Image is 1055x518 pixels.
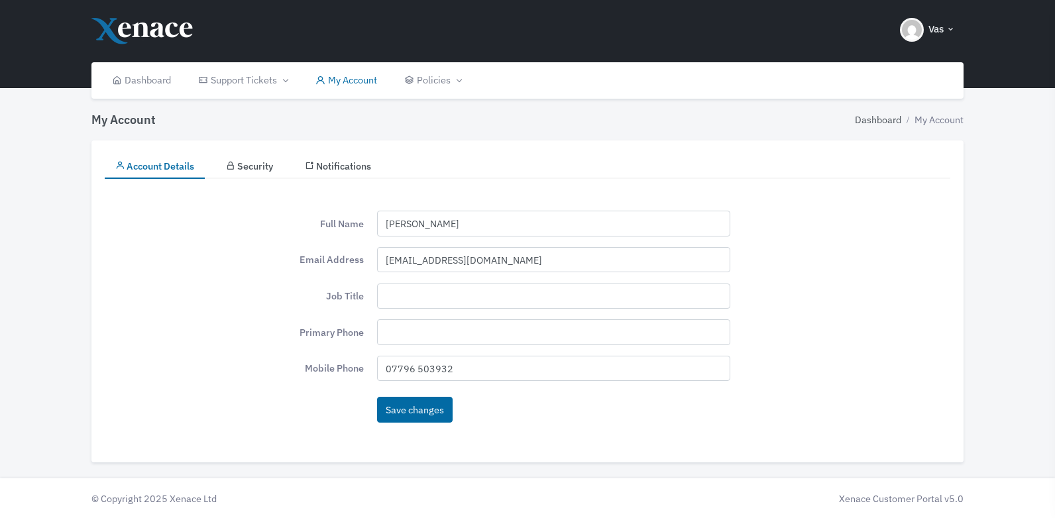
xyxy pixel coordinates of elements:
[127,160,194,172] span: Account Details
[390,62,474,99] a: Policies
[855,113,901,127] a: Dashboard
[98,62,185,99] a: Dashboard
[249,211,370,236] label: Full Name
[249,247,370,273] label: Email Address
[928,22,944,37] span: Vas
[185,62,302,99] a: Support Tickets
[302,62,391,99] a: My Account
[249,356,370,382] label: Mobile Phone
[91,113,156,127] h4: My Account
[534,492,964,506] div: Xenace Customer Portal v5.0
[237,160,273,172] span: Security
[892,7,964,53] button: Vas
[901,113,964,127] li: My Account
[249,284,370,309] label: Job Title
[377,397,453,423] button: Save changes
[249,319,370,345] label: Primary Phone
[900,18,924,42] img: Header Avatar
[316,160,371,172] span: Notifications
[85,492,527,506] div: © Copyright 2025 Xenace Ltd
